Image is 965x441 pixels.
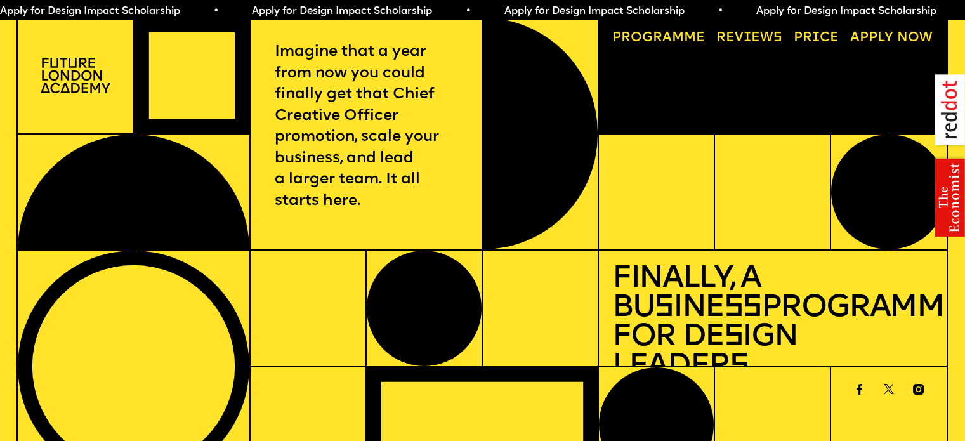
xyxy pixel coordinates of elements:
[465,6,471,16] span: •
[654,293,673,324] span: s
[844,25,940,51] a: Apply now
[787,25,846,51] a: Price
[213,6,218,16] span: •
[724,322,743,353] span: s
[710,25,789,51] a: Reviews
[612,265,933,382] h1: Finally, a Bu ine Programme for De ign Leader
[606,25,712,51] a: Programme
[275,42,457,212] p: Imagine that a year from now you could finally get that Chief Creative Officer promotion, scale y...
[662,31,672,44] span: a
[717,6,723,16] span: •
[730,351,749,382] span: s
[724,293,761,324] span: ss
[850,31,860,44] span: A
